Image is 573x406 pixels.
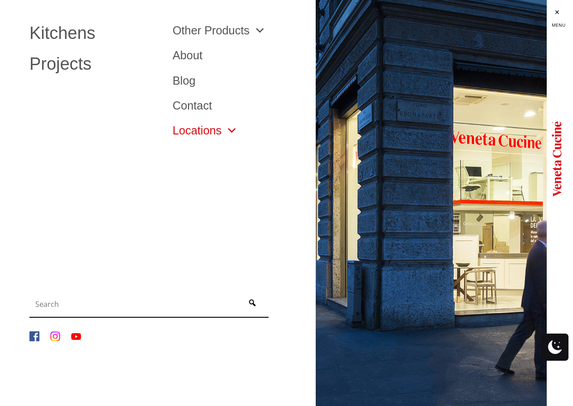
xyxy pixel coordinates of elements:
[173,25,265,36] a: Other Products
[29,25,159,42] a: Kitchens
[29,56,159,73] a: Projects
[173,50,302,61] a: About
[552,118,562,199] img: Logo
[29,331,39,341] img: Facebook
[173,100,302,111] a: Contact
[173,125,237,136] a: Locations
[50,331,60,341] img: Instagram
[32,295,238,313] input: Search
[173,75,302,86] a: Blog
[71,331,81,341] img: YouTube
